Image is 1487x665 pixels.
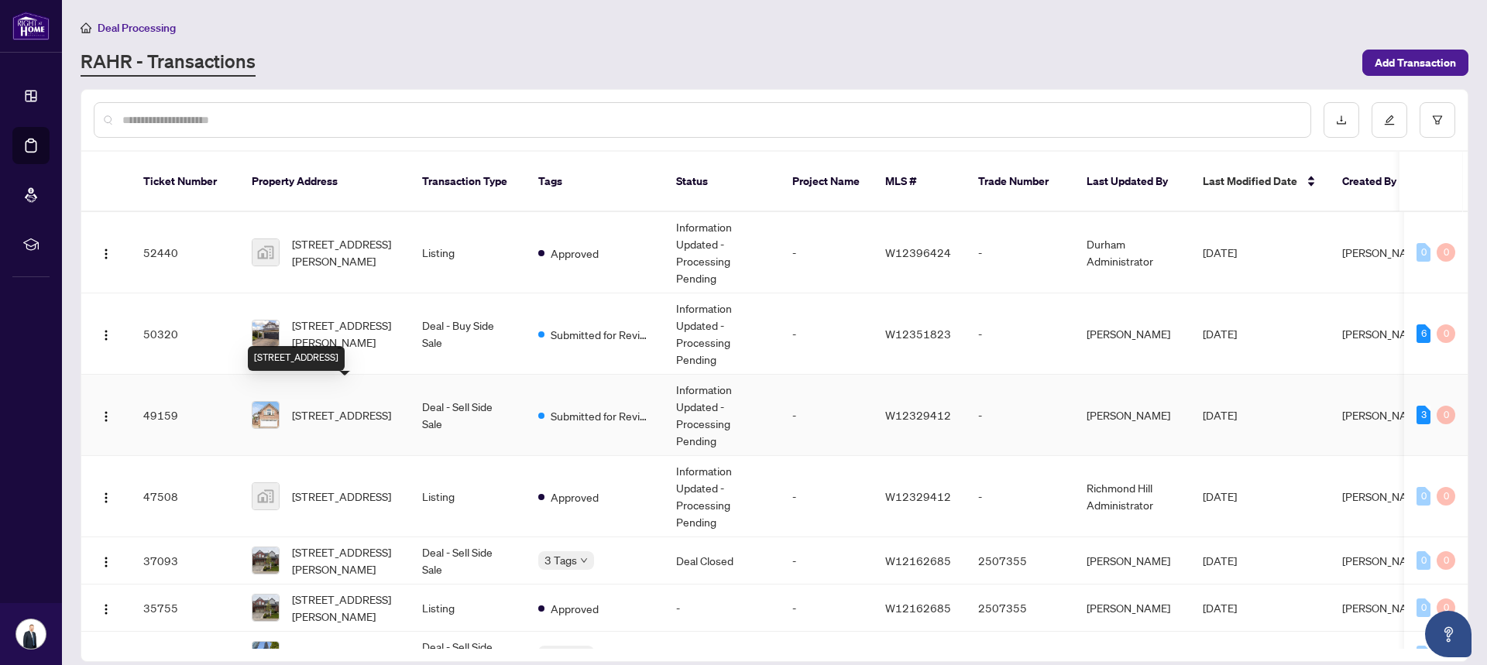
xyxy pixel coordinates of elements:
td: Information Updated - Processing Pending [664,375,780,456]
td: 47508 [131,456,239,537]
img: Logo [100,410,112,423]
td: - [664,584,780,632]
span: [DATE] [1203,648,1237,662]
span: Approved [551,600,599,617]
td: 37093 [131,537,239,584]
span: edit [1384,115,1395,125]
td: 49159 [131,375,239,456]
button: filter [1420,102,1455,138]
img: thumbnail-img [252,321,279,347]
td: - [966,293,1074,375]
div: 3 [1417,406,1430,424]
span: [STREET_ADDRESS][PERSON_NAME] [292,591,397,625]
span: W12351823 [885,327,951,341]
td: Deal - Sell Side Sale [410,537,526,584]
td: 35755 [131,584,239,632]
td: - [780,456,873,537]
th: Status [664,152,780,212]
span: [STREET_ADDRESS] [292,646,391,663]
th: Property Address [239,152,410,212]
td: 2507355 [966,537,1074,584]
button: edit [1372,102,1407,138]
div: 0 [1417,551,1430,570]
th: MLS # [873,152,966,212]
button: Logo [94,548,118,573]
td: - [780,293,873,375]
span: [PERSON_NAME] [1342,554,1426,567]
td: [PERSON_NAME] [1074,293,1190,375]
div: 0 [1437,406,1455,424]
img: thumbnail-img [252,547,279,574]
div: 0 [1437,487,1455,506]
button: Logo [94,595,118,620]
div: [STREET_ADDRESS] [248,346,345,371]
span: [DATE] [1203,245,1237,259]
span: [PERSON_NAME] [1342,489,1426,503]
td: - [966,456,1074,537]
div: 0 [1417,243,1430,262]
td: Deal Closed [664,537,780,584]
div: 0 [1437,551,1455,570]
span: Submitted for Review [551,326,651,343]
span: W12101103 [885,648,951,662]
td: 52440 [131,212,239,293]
td: Deal - Sell Side Sale [410,375,526,456]
span: W12396424 [885,245,951,259]
span: filter [1432,115,1443,125]
td: 2507355 [966,584,1074,632]
th: Ticket Number [131,152,239,212]
img: Logo [100,603,112,615]
span: 4 Tags [544,646,577,663]
td: [PERSON_NAME] [1074,375,1190,456]
img: thumbnail-img [252,595,279,621]
span: Approved [551,245,599,262]
button: Open asap [1425,611,1472,657]
td: Listing [410,212,526,293]
span: [PERSON_NAME] [1342,245,1426,259]
td: Listing [410,456,526,537]
span: home [81,22,91,33]
span: [PERSON_NAME] [1342,648,1426,662]
td: - [780,537,873,584]
button: Add Transaction [1362,50,1468,76]
div: 0 [1437,243,1455,262]
img: thumbnail-img [252,402,279,428]
span: [STREET_ADDRESS][PERSON_NAME] [292,543,397,578]
td: - [966,212,1074,293]
td: - [966,375,1074,456]
span: Submitted for Review [551,407,651,424]
button: download [1324,102,1359,138]
span: 3 Tags [544,551,577,569]
td: [PERSON_NAME] [1074,584,1190,632]
img: Profile Icon [16,619,46,649]
a: RAHR - Transactions [81,49,256,77]
span: Last Modified Date [1203,173,1297,190]
span: [DATE] [1203,601,1237,615]
td: Richmond Hill Administrator [1074,456,1190,537]
th: Last Modified Date [1190,152,1330,212]
td: Listing [410,584,526,632]
button: Logo [94,240,118,265]
th: Created By [1330,152,1423,212]
span: Approved [551,488,599,506]
span: [PERSON_NAME] [1342,408,1426,422]
th: Trade Number [966,152,1074,212]
span: W12329412 [885,408,951,422]
img: thumbnail-img [252,483,279,509]
button: Logo [94,403,118,427]
div: 0 [1417,646,1430,664]
img: Logo [100,329,112,341]
img: logo [12,12,50,40]
th: Project Name [780,152,873,212]
span: [PERSON_NAME] [1342,327,1426,341]
span: down [580,557,588,564]
span: W12162685 [885,601,951,615]
span: [DATE] [1203,489,1237,503]
span: [DATE] [1203,327,1237,341]
div: 0 [1417,598,1430,617]
th: Last Updated By [1074,152,1190,212]
img: Logo [100,248,112,260]
div: 6 [1417,324,1430,343]
div: 0 [1437,598,1455,617]
img: Logo [100,556,112,568]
